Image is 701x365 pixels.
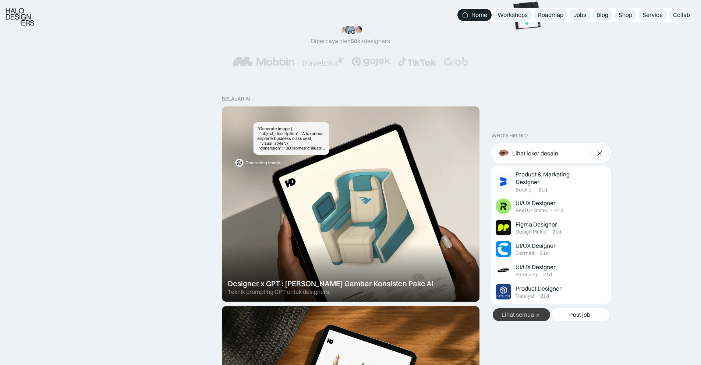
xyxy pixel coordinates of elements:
a: Shop [614,9,637,21]
div: Design Pickle [516,229,546,235]
a: Job ImageUI/UX DesignerSamsung·21d [493,260,609,281]
div: Samsung [516,271,537,278]
a: Job ImageProduct DesignerCatalyst·21d [493,281,609,302]
div: Collab [673,11,690,19]
div: Reel Unlimited [516,207,549,214]
div: · [536,293,539,299]
div: · [548,229,551,235]
img: Job Image [496,241,511,257]
div: 21d [543,271,552,278]
div: Bookipi [516,187,532,193]
div: 21d [552,229,561,235]
div: Cermati [516,250,534,256]
div: 21d [540,250,549,256]
a: Job ImageFigma DesignerDesign Pickle·21d [493,217,609,238]
a: Jobs [569,9,591,21]
img: Job Image [496,174,511,189]
div: Product Designer [516,285,562,292]
img: Job Image [496,220,511,235]
a: Service [638,9,667,21]
div: · [539,271,542,278]
img: Job Image [496,284,511,299]
a: Roadmap [534,9,568,21]
div: Lihat loker desain [512,150,558,157]
a: Workshops [493,9,532,21]
div: Product & Marketing Designer [516,171,591,186]
div: belajar ai [222,96,250,102]
div: Workshops [498,11,528,19]
a: Home [457,9,492,21]
div: WHO’S HIRING? [491,133,528,139]
img: Job Image [496,199,511,214]
div: Blog [596,11,608,19]
div: Roadmap [538,11,563,19]
img: Job Image [496,263,511,278]
a: Job ImageUI/UX DesignerReel Unlimited·21d [493,196,609,217]
a: Collab [669,9,694,21]
div: Lihat semua [502,311,534,319]
a: Job ImageUI/UX DesignerCermati·21d [493,238,609,260]
div: UI/UX Designer [516,242,556,250]
div: Jobs [574,11,586,19]
div: · [550,207,553,214]
div: UI/UX Designer [516,199,556,207]
div: Figma Designer [516,221,557,228]
div: Service [642,11,663,19]
div: · [534,187,537,193]
div: Home [471,11,487,19]
div: 21d [540,293,549,299]
a: Designer x GPT : [PERSON_NAME] Gambar Konsisten Pake AITeknik prompting GPT untuk designers. [222,106,479,302]
div: UI/UX Designer [516,263,556,271]
span: 50k+ [351,37,364,45]
a: Lihat semua [493,308,550,321]
div: Post job [569,311,590,319]
div: Dipercaya oleh designers [311,37,390,45]
div: 21d [555,207,563,214]
div: Shop [619,11,632,19]
div: Catalyst [516,293,534,299]
a: Post job [552,308,609,321]
div: · [535,250,538,256]
a: Job ImageProduct & Marketing DesignerBookipi·21d [493,168,609,196]
div: 21d [538,187,547,193]
a: Blog [592,9,613,21]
